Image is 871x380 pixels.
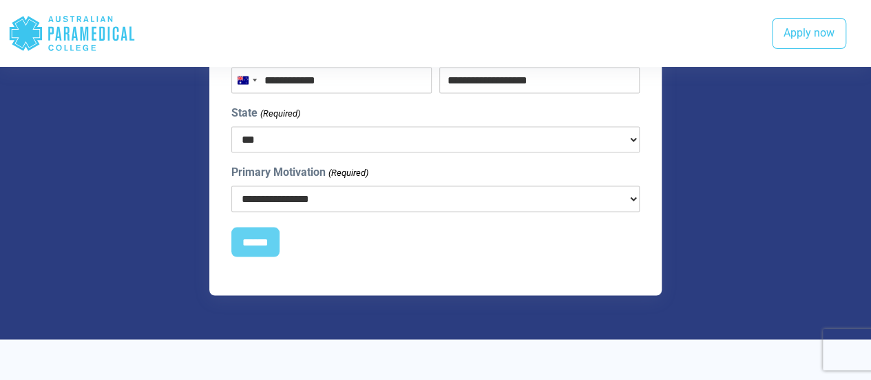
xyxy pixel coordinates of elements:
[772,18,846,50] a: Apply now
[259,107,300,121] span: (Required)
[231,105,300,121] label: State
[327,166,368,180] span: (Required)
[231,164,368,181] label: Primary Motivation
[8,11,136,56] div: Australian Paramedical College
[232,68,261,93] button: Selected country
